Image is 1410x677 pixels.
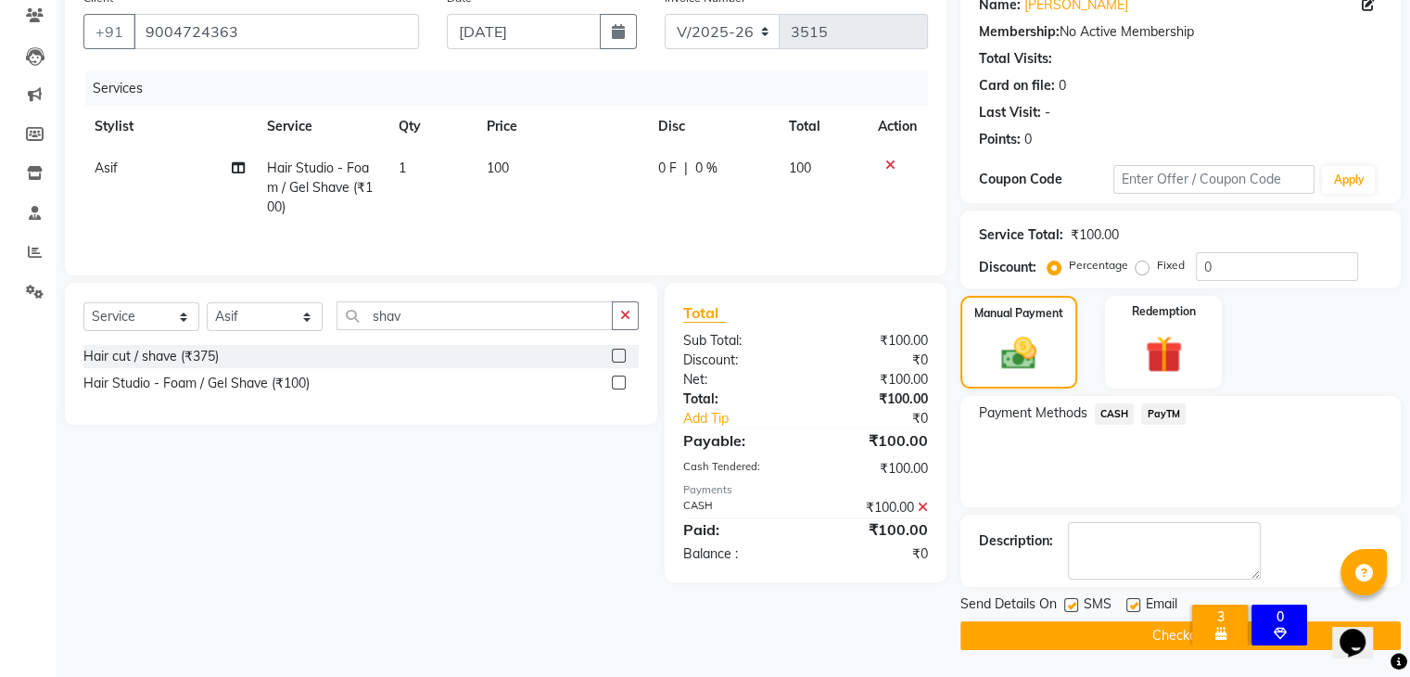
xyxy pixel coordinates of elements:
input: Search or Scan [337,301,613,330]
div: Services [85,71,942,106]
th: Price [476,106,647,147]
div: Coupon Code [979,170,1113,189]
div: Discount: [669,351,806,370]
button: Apply [1322,166,1375,194]
div: ₹100.00 [806,331,942,351]
div: Card on file: [979,76,1055,96]
button: Checkout [960,621,1401,650]
span: Hair Studio - Foam / Gel Shave (₹100) [267,160,373,215]
div: Discount: [979,258,1036,277]
a: Add Tip [669,409,828,428]
div: - [1045,103,1050,122]
label: Fixed [1157,257,1185,274]
div: ₹100.00 [806,459,942,479]
input: Enter Offer / Coupon Code [1113,165,1315,194]
th: Service [256,106,387,147]
div: 3 [1196,608,1244,625]
div: Hair cut / shave (₹375) [83,347,219,366]
div: ₹100.00 [806,370,942,390]
div: Net: [669,370,806,390]
span: SMS [1084,594,1111,618]
div: Sub Total: [669,331,806,351]
div: 0 [1255,608,1303,625]
span: | [684,159,688,178]
div: Paid: [669,518,806,541]
div: Points: [979,130,1021,149]
span: 0 % [695,159,718,178]
div: Payable: [669,429,806,452]
span: Total [683,303,726,323]
div: ₹0 [828,409,941,428]
span: 1 [399,160,406,176]
div: Payments [683,482,928,498]
div: No Active Membership [979,22,1382,42]
span: Payment Methods [979,403,1087,423]
div: ₹0 [806,351,942,370]
span: 0 F [658,159,677,178]
div: Hair Studio - Foam / Gel Shave (₹100) [83,374,310,393]
div: Description: [979,531,1053,551]
th: Disc [647,106,778,147]
div: Total Visits: [979,49,1052,69]
div: Membership: [979,22,1060,42]
div: Last Visit: [979,103,1041,122]
div: ₹100.00 [1071,225,1119,245]
div: ₹100.00 [806,498,942,517]
div: Total: [669,390,806,409]
img: _cash.svg [990,333,1048,374]
div: ₹100.00 [806,429,942,452]
input: Search by Name/Mobile/Email/Code [133,14,419,49]
th: Qty [387,106,476,147]
span: Email [1146,594,1177,618]
span: PayTM [1141,403,1186,425]
div: ₹100.00 [806,518,942,541]
div: CASH [669,498,806,517]
th: Stylist [83,106,256,147]
div: Service Total: [979,225,1063,245]
span: CASH [1095,403,1135,425]
div: ₹100.00 [806,390,942,409]
span: 100 [789,160,811,176]
span: 100 [487,160,509,176]
label: Redemption [1132,303,1196,320]
div: Balance : [669,544,806,564]
th: Total [778,106,867,147]
div: ₹0 [806,544,942,564]
span: Asif [95,160,118,176]
img: _gift.svg [1134,331,1194,377]
div: Cash Tendered: [669,459,806,479]
iframe: chat widget [1332,603,1391,658]
span: Send Details On [960,594,1057,618]
div: 0 [1059,76,1066,96]
div: 0 [1024,130,1032,149]
label: Percentage [1069,257,1128,274]
label: Manual Payment [974,305,1063,322]
button: +91 [83,14,135,49]
th: Action [867,106,928,147]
